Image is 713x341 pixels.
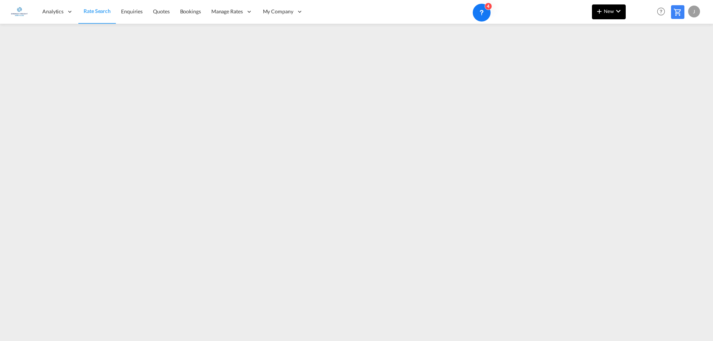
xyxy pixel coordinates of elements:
span: My Company [263,8,293,15]
span: Analytics [42,8,64,15]
span: Bookings [180,8,201,14]
button: icon-plus 400-fgNewicon-chevron-down [592,4,626,19]
span: Rate Search [84,8,111,14]
span: Manage Rates [211,8,243,15]
md-icon: icon-plus 400-fg [595,7,604,16]
span: New [595,8,623,14]
div: Help [655,5,671,19]
div: J [688,6,700,17]
span: Help [655,5,667,18]
span: Quotes [153,8,169,14]
md-icon: icon-chevron-down [614,7,623,16]
span: Enquiries [121,8,143,14]
img: e1326340b7c511ef854e8d6a806141ad.jpg [11,3,28,20]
